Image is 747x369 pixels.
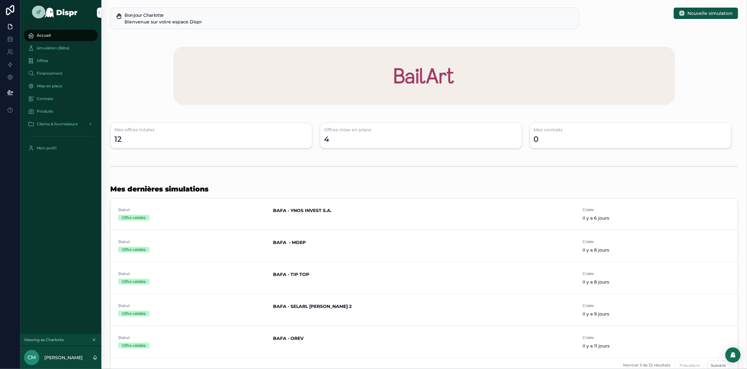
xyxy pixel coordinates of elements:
p: [PERSON_NAME] [44,354,83,361]
div: 12 [114,134,122,144]
div: scrollable content [20,25,101,162]
div: Bienvenue sur votre espace Dispr [124,19,574,25]
h3: Mes contrats [534,127,728,133]
strong: BAFA - OREV [273,335,303,341]
span: Créée [583,335,730,340]
span: Statut [118,207,265,212]
span: Accueil [37,33,51,38]
span: Bienvenue sur votre espace Dispr [124,19,202,25]
p: il y a 8 jours [583,247,610,253]
a: Mise en place [24,80,98,92]
span: Statut [118,239,265,244]
span: Créée [583,207,730,212]
span: Statut [118,335,265,340]
h1: Mes dernières simulations [110,184,208,194]
strong: BAFA - MDEP [273,240,306,245]
h3: Offres mise en place [324,127,518,133]
div: Open Intercom Messenger [725,347,741,363]
span: Créée [583,239,730,244]
span: Mon profil [37,146,56,151]
img: 28838-banner-bailart.png [173,47,675,105]
span: Créée [583,271,730,276]
span: Produits [37,109,53,114]
h5: Bonjour Charlotte [124,13,574,17]
span: Statut [118,303,265,308]
a: StatutOffre validéeBAFA - OREVCrééeil y a 11 jours [111,326,738,358]
span: Viewing as Charlotte [24,337,64,342]
div: Offre validée [122,279,146,285]
a: StatutOffre validéeBAFA - YNOS INVEST S.A.Crééeil y a 6 jours [111,198,738,230]
div: 0 [534,134,539,144]
p: il y a 8 jours [583,279,610,285]
a: Mon profil [24,142,98,154]
div: Offre validée [122,215,146,221]
span: Nouvelle simulation [688,10,733,16]
a: Clients & fournisseurs [24,118,98,130]
strong: BAFA - YNOS INVEST S.A. [273,208,332,213]
h3: Mes offres totales [114,127,308,133]
p: il y a 11 jours [583,343,610,349]
a: Produits [24,106,98,117]
a: StatutOffre validéeBAFA - MDEPCrééeil y a 8 jours [111,230,738,262]
a: Contrats [24,93,98,104]
div: Offre validée [122,343,146,348]
span: Créée [583,303,730,308]
span: Contrats [37,96,53,101]
a: Offres [24,55,98,66]
button: Nouvelle simulation [674,8,738,19]
a: StatutOffre validéeBAFA - SELARL [PERSON_NAME] 2Crééeil y a 9 jours [111,294,738,326]
a: Accueil [24,30,98,41]
span: Financement [37,71,62,76]
span: simulation (Bêta) [37,46,69,51]
span: CM [28,354,36,361]
span: Mise en place [37,84,62,89]
a: simulation (Bêta) [24,42,98,54]
p: il y a 6 jours [583,215,610,221]
span: Clients & fournisseurs [37,122,78,127]
div: 4 [324,134,329,144]
div: Offre validée [122,311,146,316]
div: Offre validée [122,247,146,253]
span: Montrer 5 de 32 résultats [623,363,670,368]
span: Statut [118,271,265,276]
strong: BAFA - SELARL [PERSON_NAME] 2 [273,303,352,309]
a: StatutOffre validéeBAFA - TIP TOPCrééeil y a 8 jours [111,262,738,294]
img: App logo [44,8,78,18]
a: Financement [24,68,98,79]
p: il y a 9 jours [583,311,610,317]
strong: BAFA - TIP TOP [273,272,309,277]
span: Offres [37,58,48,63]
